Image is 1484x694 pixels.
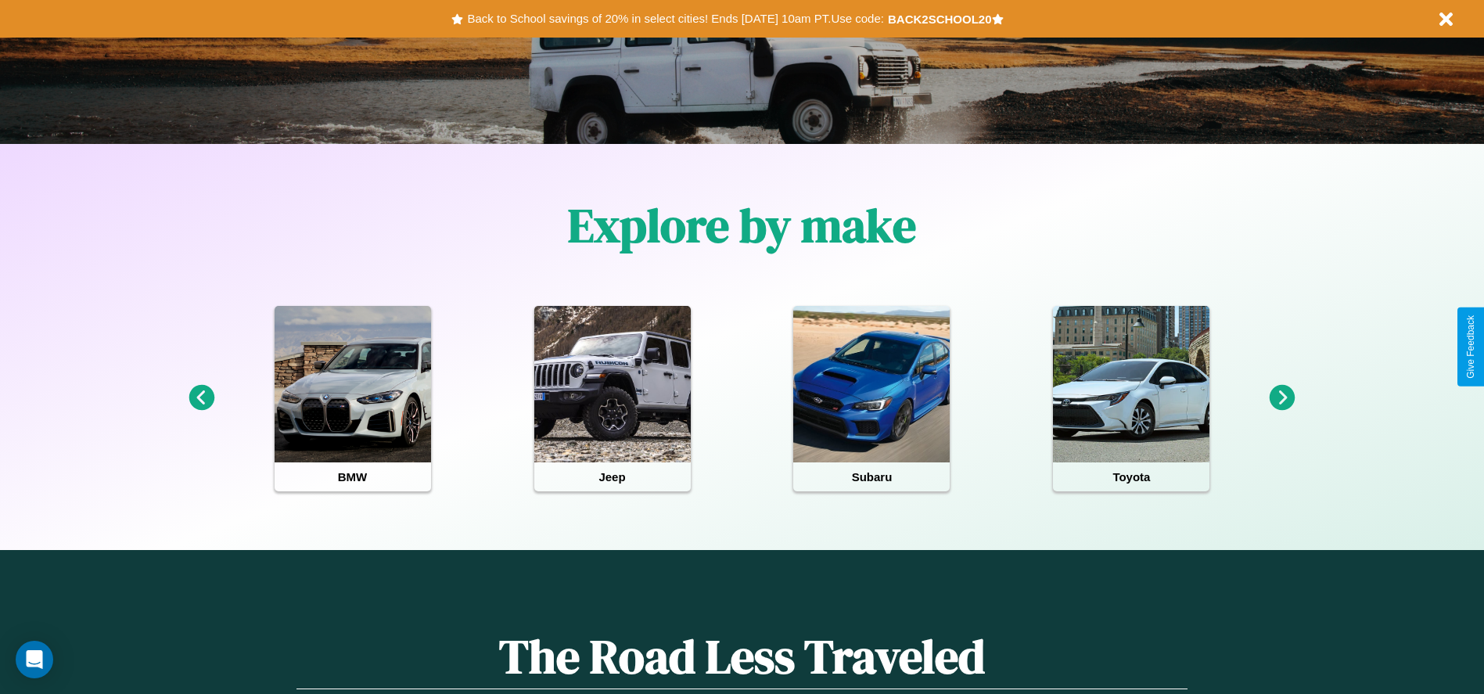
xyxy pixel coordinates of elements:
[1053,462,1209,491] h4: Toyota
[888,13,992,26] b: BACK2SCHOOL20
[275,462,431,491] h4: BMW
[534,462,691,491] h4: Jeep
[568,193,916,257] h1: Explore by make
[16,641,53,678] div: Open Intercom Messenger
[296,624,1187,689] h1: The Road Less Traveled
[463,8,887,30] button: Back to School savings of 20% in select cities! Ends [DATE] 10am PT.Use code:
[793,462,950,491] h4: Subaru
[1465,315,1476,379] div: Give Feedback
